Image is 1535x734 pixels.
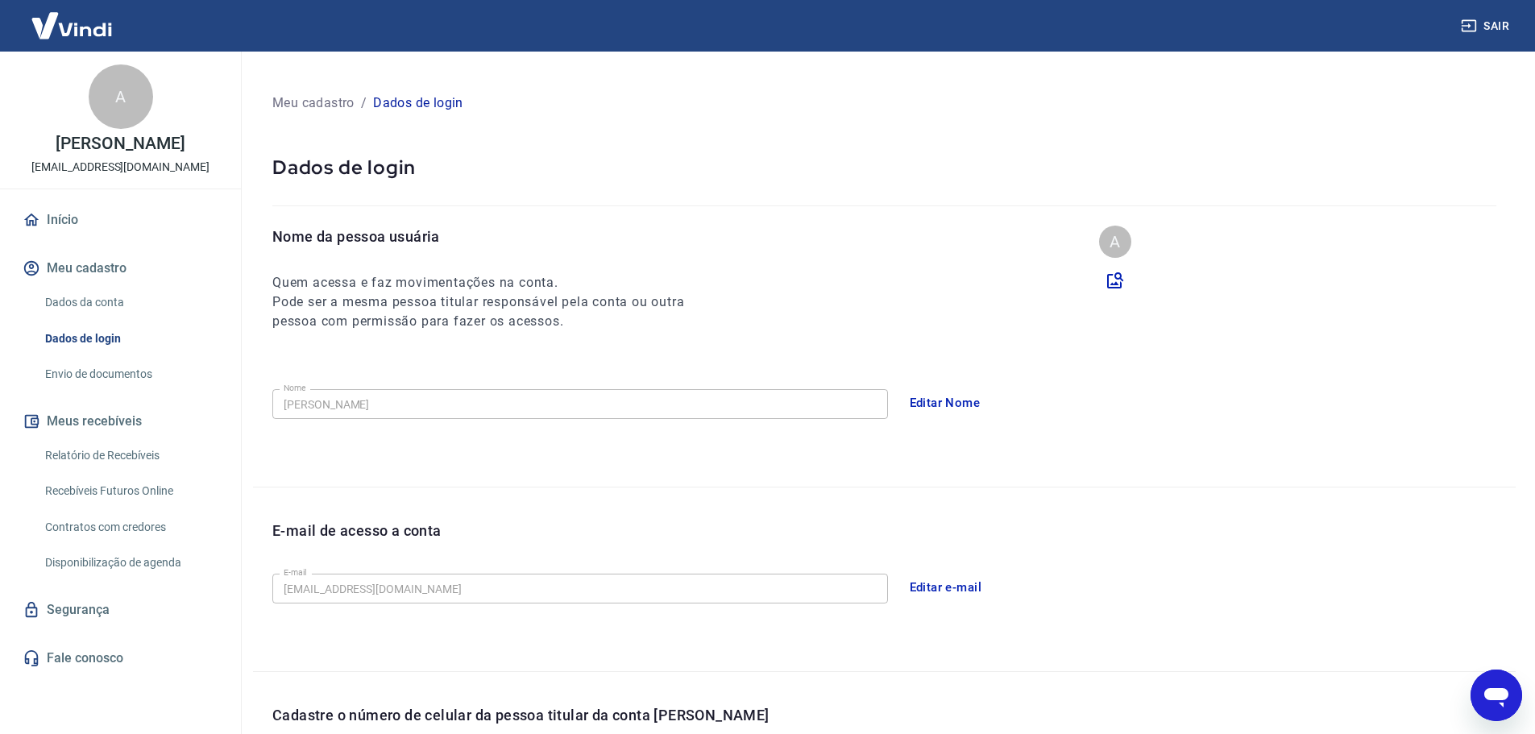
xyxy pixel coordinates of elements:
[39,511,222,544] a: Contratos com credores
[361,93,367,113] p: /
[39,439,222,472] a: Relatório de Recebíveis
[272,704,1516,726] p: Cadastre o número de celular da pessoa titular da conta [PERSON_NAME]
[19,404,222,439] button: Meus recebíveis
[19,202,222,238] a: Início
[272,226,714,247] p: Nome da pessoa usuária
[19,1,124,50] img: Vindi
[19,641,222,676] a: Fale conosco
[901,386,989,420] button: Editar Nome
[1099,226,1131,258] div: A
[89,64,153,129] div: A
[284,382,306,394] label: Nome
[272,93,355,113] p: Meu cadastro
[272,273,714,292] h6: Quem acessa e faz movimentações na conta.
[39,546,222,579] a: Disponibilização de agenda
[901,570,991,604] button: Editar e-mail
[56,135,185,152] p: [PERSON_NAME]
[39,286,222,319] a: Dados da conta
[19,592,222,628] a: Segurança
[19,251,222,286] button: Meu cadastro
[39,358,222,391] a: Envio de documentos
[1471,670,1522,721] iframe: Botão para abrir a janela de mensagens
[1458,11,1516,41] button: Sair
[272,292,714,331] h6: Pode ser a mesma pessoa titular responsável pela conta ou outra pessoa com permissão para fazer o...
[31,159,210,176] p: [EMAIL_ADDRESS][DOMAIN_NAME]
[39,322,222,355] a: Dados de login
[272,520,442,541] p: E-mail de acesso a conta
[373,93,463,113] p: Dados de login
[272,155,1496,180] p: Dados de login
[284,566,306,578] label: E-mail
[39,475,222,508] a: Recebíveis Futuros Online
